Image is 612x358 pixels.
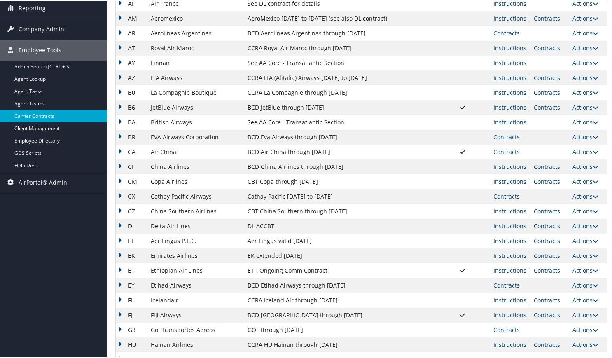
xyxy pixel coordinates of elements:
td: CCRA La Compagnie through [DATE] [243,84,436,99]
a: View Ticketing Instructions [493,117,526,125]
td: British Airways [147,114,243,129]
a: Actions [572,14,598,21]
span: | [526,340,534,348]
td: CCRA Iceland Air through [DATE] [243,292,436,307]
a: View Ticketing Instructions [493,58,526,66]
td: HU [116,337,147,351]
span: | [526,162,534,170]
a: View Ticketing Instructions [493,251,526,259]
span: | [526,266,534,274]
a: Actions [572,73,598,81]
a: View Contracts [534,206,560,214]
td: CCRA HU Hainan through [DATE] [243,337,436,351]
a: View Ticketing Instructions [493,43,526,51]
span: | [526,251,534,259]
span: | [526,43,534,51]
a: View Contracts [493,147,520,155]
a: Actions [572,132,598,140]
td: CX [116,188,147,203]
td: ITA Airways [147,70,243,84]
a: View Contracts [534,103,560,110]
td: BCD [GEOGRAPHIC_DATA] through [DATE] [243,307,436,322]
a: View Ticketing Instructions [493,103,526,110]
a: Actions [572,340,598,348]
td: ET [116,262,147,277]
td: Finnair [147,55,243,70]
td: BCD Air China through [DATE] [243,144,436,159]
td: EY [116,277,147,292]
td: La Compagnie Boutique [147,84,243,99]
a: View Ticketing Instructions [493,177,526,185]
td: BCD Eva Airways through [DATE] [243,129,436,144]
a: Actions [572,162,598,170]
a: Actions [572,221,598,229]
td: Aer Lingus P.L.C. [147,233,243,248]
a: View Ticketing Instructions [493,14,526,21]
a: View Ticketing Instructions [493,221,526,229]
td: China Airlines [147,159,243,173]
span: Employee Tools [19,39,61,60]
a: Actions [572,310,598,318]
td: Air China [147,144,243,159]
td: EK extended [DATE] [243,248,436,262]
a: Actions [572,281,598,288]
a: Actions [572,43,598,51]
a: Actions [572,192,598,199]
td: B6 [116,99,147,114]
td: Emirates Airlines [147,248,243,262]
td: AR [116,25,147,40]
a: View Ticketing Instructions [493,236,526,244]
a: View Contracts [493,28,520,36]
td: CA [116,144,147,159]
a: View Ticketing Instructions [493,88,526,96]
td: BCD JetBlue through [DATE] [243,99,436,114]
span: | [526,295,534,303]
a: View Contracts [534,221,560,229]
a: Actions [572,58,598,66]
a: Actions [572,103,598,110]
a: View Contracts [534,73,560,81]
td: Etihad Airways [147,277,243,292]
td: Icelandair [147,292,243,307]
td: Cathay Pacific [DATE] to [DATE] [243,188,436,203]
td: Aer Lingus valid [DATE] [243,233,436,248]
td: AeroMexico [DATE] to [DATE] (see also DL contract) [243,10,436,25]
td: CBT China Southern through [DATE] [243,203,436,218]
span: | [526,103,534,110]
td: BA [116,114,147,129]
a: Actions [572,295,598,303]
a: View Contracts [534,14,560,21]
a: View Contracts [534,162,560,170]
a: View Contracts [534,310,560,318]
td: BR [116,129,147,144]
td: AZ [116,70,147,84]
td: FI [116,292,147,307]
a: Actions [572,28,598,36]
a: View Ticketing Instructions [493,162,526,170]
a: Actions [572,88,598,96]
td: See AA Core - Transatlantic Section [243,114,436,129]
span: | [526,88,534,96]
td: Aerolineas Argentinas [147,25,243,40]
td: AY [116,55,147,70]
td: Aeromexico [147,10,243,25]
td: AT [116,40,147,55]
a: View Contracts [493,192,520,199]
td: Delta Air Lines [147,218,243,233]
a: View Contracts [493,325,520,333]
span: | [526,14,534,21]
td: China Southern Airlines [147,203,243,218]
td: Cathay Pacific Airways [147,188,243,203]
td: DL ACCBT [243,218,436,233]
span: | [526,206,534,214]
a: Actions [572,206,598,214]
a: Actions [572,236,598,244]
a: View Contracts [534,177,560,185]
td: Gol Transportes Aereos [147,322,243,337]
a: Actions [572,117,598,125]
td: EVA Airways Corporation [147,129,243,144]
a: View Contracts [534,43,560,51]
td: G3 [116,322,147,337]
a: View Contracts [534,295,560,303]
td: BCD Etihad Airways through [DATE] [243,277,436,292]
